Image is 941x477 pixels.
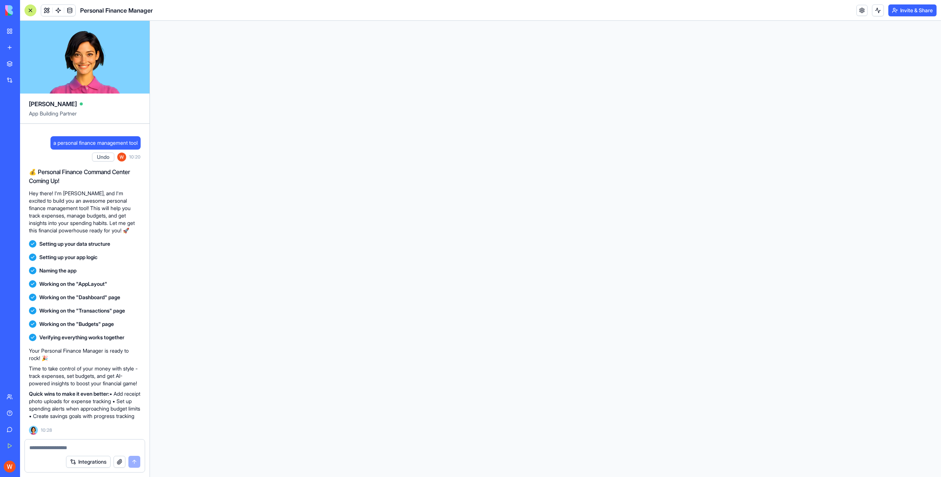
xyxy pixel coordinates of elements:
button: Invite & Share [888,4,937,16]
span: Setting up your data structure [39,240,110,248]
p: Time to take control of your money with style - track expenses, set budgets, and get AI-powered i... [29,365,141,387]
span: Verifying everything works together [39,334,124,341]
span: Working on the "AppLayout" [39,280,107,288]
button: Undo [92,153,114,161]
strong: Quick wins to make it even better: [29,391,109,397]
p: Your Personal Finance Manager is ready to rock! 🎉 [29,347,141,362]
span: 10:20 [129,154,141,160]
span: 10:28 [41,427,52,433]
span: Setting up your app logic [39,254,98,261]
p: Hey there! I'm [PERSON_NAME], and I'm excited to build you an awesome personal finance management... [29,190,141,234]
h2: 💰 Personal Finance Command Center Coming Up! [29,167,141,185]
span: Personal Finance Manager [80,6,153,15]
p: • Add receipt photo uploads for expense tracking • Set up spending alerts when approaching budget... [29,390,141,420]
span: [PERSON_NAME] [29,99,77,108]
img: ACg8ocKaldk7sKAhPiHWFMBn85Nr0HYdrDxiK_G-cGmIEh2LlUfW2g=s96-c [117,153,126,161]
span: Working on the "Transactions" page [39,307,125,314]
span: a personal finance management tool [53,139,138,147]
span: App Building Partner [29,110,141,123]
img: Ella_00000_wcx2te.png [29,426,38,435]
img: ACg8ocKaldk7sKAhPiHWFMBn85Nr0HYdrDxiK_G-cGmIEh2LlUfW2g=s96-c [4,461,16,473]
span: Naming the app [39,267,76,274]
img: logo [5,5,51,16]
span: Working on the "Dashboard" page [39,294,120,301]
span: Working on the "Budgets" page [39,320,114,328]
button: Integrations [66,456,111,468]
